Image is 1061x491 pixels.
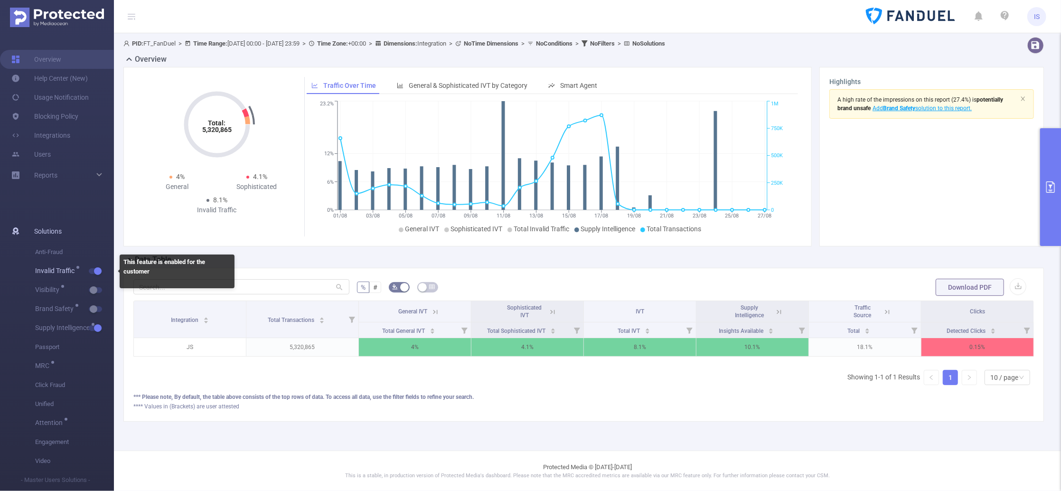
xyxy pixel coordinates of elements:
tspan: 500K [771,153,783,159]
tspan: 250K [771,180,783,186]
span: > [573,40,582,47]
li: Showing 1-1 of 1 Results [847,370,920,385]
i: icon: caret-down [769,330,774,333]
span: Reports [34,171,57,179]
a: Overview [11,50,61,69]
i: Filter menu [908,322,921,338]
span: # [373,283,377,291]
p: 10.1% [696,338,808,356]
tspan: 27/08 [758,213,772,219]
i: icon: bg-colors [392,284,398,290]
b: Time Zone: [317,40,348,47]
span: > [176,40,185,47]
b: No Filters [590,40,615,47]
tspan: 0% [327,207,334,213]
span: Traffic Source [854,304,872,319]
p: 18.1% [809,338,921,356]
span: Attention [35,419,66,426]
p: 5,320,865 [246,338,358,356]
tspan: 12% [324,151,334,157]
div: Sort [203,316,209,321]
b: No Solutions [632,40,665,47]
i: Filter menu [570,322,583,338]
span: Invalid Traffic [35,267,78,274]
p: This is a stable, in production version of Protected Media's dashboard. Please note that the MRC ... [138,472,1037,480]
input: Search... [133,279,349,294]
span: Total IVT [618,328,641,334]
tspan: 19/08 [627,213,641,219]
span: Total Transactions [647,225,702,233]
i: Filter menu [795,322,808,338]
span: Anti-Fraud [35,243,114,262]
li: Previous Page [924,370,939,385]
i: icon: caret-down [865,330,870,333]
span: Total [848,328,862,334]
span: Click Fraud [35,376,114,395]
tspan: 23.2% [320,101,334,107]
div: Sophisticated [217,182,297,192]
i: Filter menu [1020,322,1033,338]
b: PID: [132,40,143,47]
a: Integrations [11,126,70,145]
h2: Overview [135,54,167,65]
i: icon: caret-down [319,320,325,322]
span: Clicks [970,308,985,315]
i: icon: caret-down [430,330,435,333]
i: icon: down [1019,375,1024,381]
tspan: 17/08 [595,213,609,219]
span: Brand Safety [35,305,77,312]
span: > [366,40,375,47]
i: Filter menu [683,322,696,338]
li: Next Page [962,370,977,385]
span: General & Sophisticated IVT by Category [409,82,527,89]
tspan: 07/08 [432,213,445,219]
b: No Time Dimensions [464,40,518,47]
span: Supply Intelligence [35,324,93,331]
i: icon: caret-up [550,327,555,330]
span: 4% [176,173,185,180]
i: icon: caret-up [430,327,435,330]
span: Integration [384,40,446,47]
i: Filter menu [345,301,358,338]
p: 8.1% [584,338,696,356]
tspan: 03/08 [366,213,380,219]
tspan: Total: [208,119,226,127]
span: Sophisticated IVT [451,225,503,233]
i: icon: caret-up [203,316,208,319]
div: Sort [645,327,650,332]
a: Usage Notification [11,88,89,107]
span: Integration [171,317,200,323]
tspan: 15/08 [562,213,576,219]
i: Filter menu [458,322,471,338]
span: > [615,40,624,47]
span: > [446,40,455,47]
tspan: 1M [771,101,779,107]
i: icon: caret-up [991,327,996,330]
li: 1 [943,370,958,385]
span: Smart Agent [560,82,597,89]
tspan: 0 [771,207,774,213]
tspan: 13/08 [529,213,543,219]
div: Sort [550,327,556,332]
div: Sort [319,316,325,321]
span: Supply Intelligence [735,304,764,319]
i: icon: bar-chart [397,82,404,89]
span: Sophisticated IVT [507,304,542,319]
i: icon: caret-up [769,327,774,330]
p: JS [134,338,246,356]
div: Sort [990,327,996,332]
span: Traffic Over Time [323,82,376,89]
span: General IVT [405,225,440,233]
span: Total General IVT [383,328,427,334]
div: Invalid Traffic [177,205,257,215]
tspan: 11/08 [497,213,510,219]
span: % [361,283,366,291]
tspan: 01/08 [334,213,347,219]
div: 10 / page [990,370,1018,385]
button: icon: close [1020,94,1026,104]
span: Total Invalid Traffic [514,225,570,233]
span: Unified [35,395,114,414]
span: > [300,40,309,47]
i: icon: caret-down [550,330,555,333]
span: Solutions [34,222,62,241]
